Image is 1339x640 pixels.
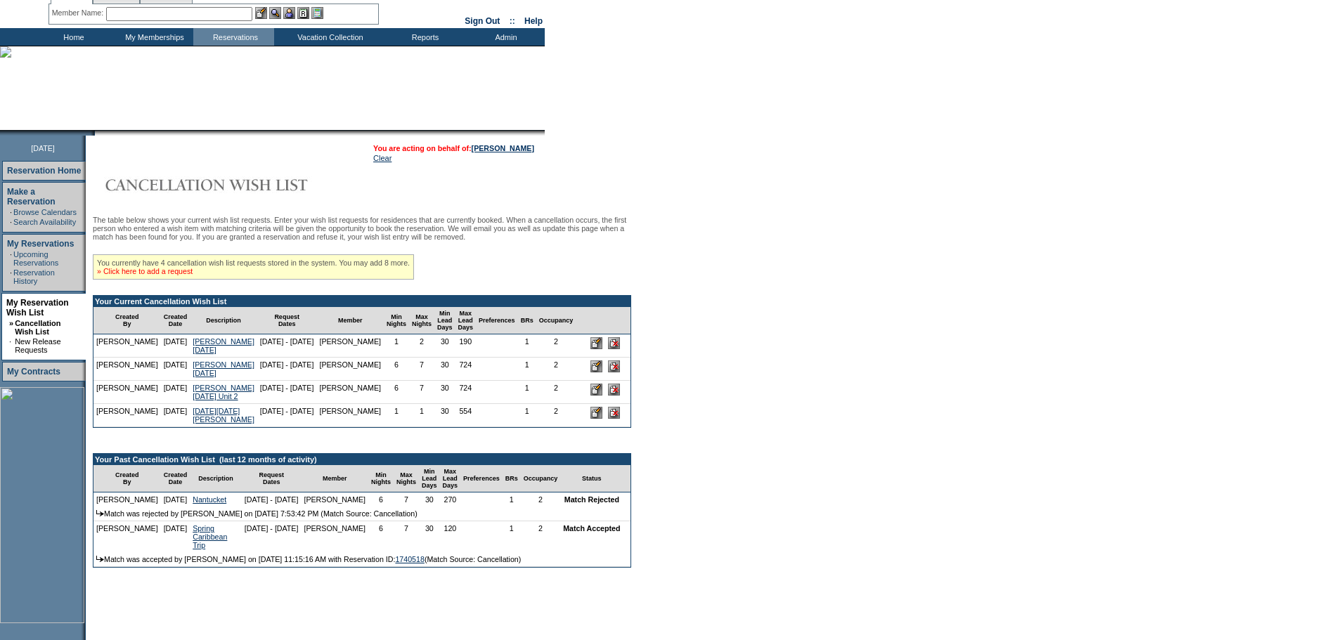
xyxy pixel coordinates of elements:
[536,404,576,427] td: 2
[93,507,630,521] td: Match was rejected by [PERSON_NAME] on [DATE] 7:53:42 PM (Match Source: Cancellation)
[608,384,620,396] input: Delete this Request
[409,307,434,334] td: Max Nights
[93,465,161,492] td: Created By
[434,358,455,381] td: 30
[10,208,12,216] td: ·
[10,268,12,285] td: ·
[161,381,190,404] td: [DATE]
[242,465,302,492] td: Request Dates
[9,337,13,354] td: ·
[193,407,254,424] a: [DATE][DATE] [PERSON_NAME]
[434,334,455,358] td: 30
[590,337,602,349] input: Edit this Request
[518,358,536,381] td: 1
[503,521,521,552] td: 1
[93,552,630,567] td: Match was accepted by [PERSON_NAME] on [DATE] 11:15:16 AM with Reservation ID: (Match Source: Can...
[190,307,257,334] td: Description
[455,381,477,404] td: 724
[93,216,631,585] div: The table below shows your current wish list requests. Enter your wish list requests for residenc...
[608,360,620,372] input: Delete this Request
[257,307,317,334] td: Request Dates
[472,144,534,152] a: [PERSON_NAME]
[464,28,545,46] td: Admin
[373,144,534,152] span: You are acting on behalf of:
[97,267,193,275] a: » Click here to add a request
[503,492,521,507] td: 1
[93,171,374,199] img: Cancellation Wish List
[15,337,60,354] a: New Release Requests
[518,404,536,427] td: 1
[316,358,384,381] td: [PERSON_NAME]
[536,334,576,358] td: 2
[476,307,518,334] td: Preferences
[434,381,455,404] td: 30
[93,307,161,334] td: Created By
[384,334,409,358] td: 1
[440,521,461,552] td: 120
[260,407,314,415] nobr: [DATE] - [DATE]
[193,28,274,46] td: Reservations
[95,130,96,136] img: blank.gif
[395,555,425,563] a: 1740518
[7,187,56,207] a: Make a Reservation
[455,307,477,334] td: Max Lead Days
[316,404,384,427] td: [PERSON_NAME]
[7,166,81,176] a: Reservation Home
[161,521,190,552] td: [DATE]
[93,492,161,507] td: [PERSON_NAME]
[161,404,190,427] td: [DATE]
[608,337,620,349] input: Delete this Request
[373,154,392,162] a: Clear
[161,358,190,381] td: [DATE]
[394,492,419,507] td: 7
[161,334,190,358] td: [DATE]
[96,556,104,562] img: arrow.gif
[13,208,77,216] a: Browse Calendars
[521,521,561,552] td: 2
[274,28,383,46] td: Vacation Collection
[31,144,55,152] span: [DATE]
[260,384,314,392] nobr: [DATE] - [DATE]
[409,404,434,427] td: 1
[90,130,95,136] img: promoShadowLeftCorner.gif
[383,28,464,46] td: Reports
[518,381,536,404] td: 1
[301,521,368,552] td: [PERSON_NAME]
[524,16,543,26] a: Help
[15,319,60,336] a: Cancellation Wish List
[93,296,630,307] td: Your Current Cancellation Wish List
[368,521,394,552] td: 6
[409,358,434,381] td: 7
[455,404,477,427] td: 554
[260,360,314,369] nobr: [DATE] - [DATE]
[260,337,314,346] nobr: [DATE] - [DATE]
[394,521,419,552] td: 7
[455,358,477,381] td: 724
[368,465,394,492] td: Min Nights
[521,492,561,507] td: 2
[440,465,461,492] td: Max Lead Days
[93,521,161,552] td: [PERSON_NAME]
[297,7,309,19] img: Reservations
[518,334,536,358] td: 1
[13,268,55,285] a: Reservation History
[590,384,602,396] input: Edit this Request
[93,454,630,465] td: Your Past Cancellation Wish List (last 12 months of activity)
[93,334,161,358] td: [PERSON_NAME]
[161,307,190,334] td: Created Date
[9,319,13,327] b: »
[394,465,419,492] td: Max Nights
[434,307,455,334] td: Min Lead Days
[13,250,58,267] a: Upcoming Reservations
[460,465,503,492] td: Preferences
[93,381,161,404] td: [PERSON_NAME]
[13,218,76,226] a: Search Availability
[10,218,12,226] td: ·
[190,465,242,492] td: Description
[316,334,384,358] td: [PERSON_NAME]
[316,381,384,404] td: [PERSON_NAME]
[32,28,112,46] td: Home
[384,404,409,427] td: 1
[283,7,295,19] img: Impersonate
[193,524,227,549] a: Spring Caribbean Trip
